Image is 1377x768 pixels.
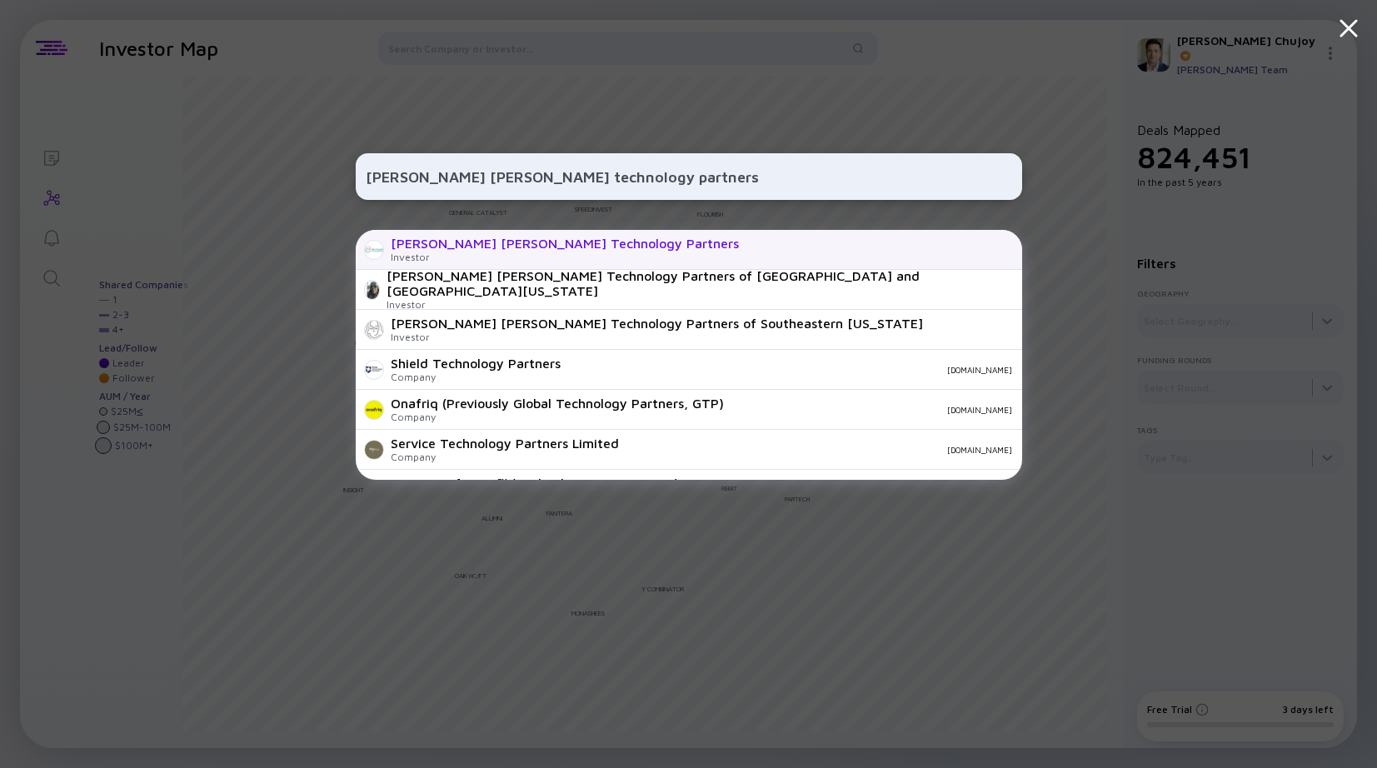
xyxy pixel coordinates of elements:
[391,396,724,411] div: Onafriq (Previously Global Technology Partners, GTP)
[391,236,739,251] div: [PERSON_NAME] [PERSON_NAME] Technology Partners
[737,405,1012,415] div: [DOMAIN_NAME]
[391,411,724,423] div: Company
[391,476,679,491] div: ImagineSoftware™ (Technology Partners, LLC)
[391,331,923,343] div: Investor
[391,356,561,371] div: Shield Technology Partners
[391,371,561,383] div: Company
[574,365,1012,375] div: [DOMAIN_NAME]
[391,251,739,263] div: Investor
[387,298,998,311] div: Investor
[366,162,1012,192] input: Search Company or Investor...
[391,436,619,451] div: Service Technology Partners Limited
[632,445,1012,455] div: [DOMAIN_NAME]
[391,316,923,331] div: [PERSON_NAME] [PERSON_NAME] Technology Partners of Southeastern [US_STATE]
[391,451,619,463] div: Company
[387,268,998,298] div: [PERSON_NAME] [PERSON_NAME] Technology Partners of [GEOGRAPHIC_DATA] and [GEOGRAPHIC_DATA][US_STATE]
